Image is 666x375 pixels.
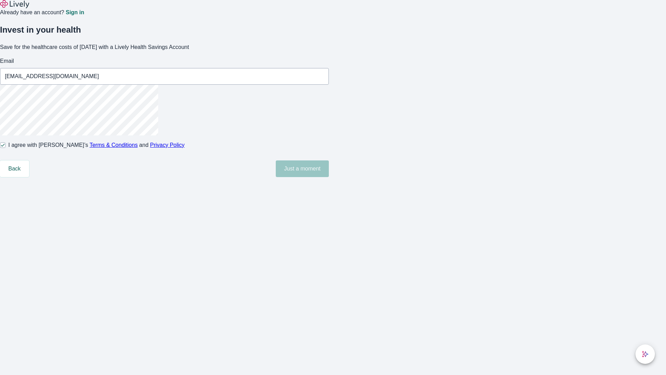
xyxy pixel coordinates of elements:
[150,142,185,148] a: Privacy Policy
[8,141,185,149] span: I agree with [PERSON_NAME]’s and
[66,10,84,15] a: Sign in
[635,344,655,364] button: chat
[642,351,649,358] svg: Lively AI Assistant
[89,142,138,148] a: Terms & Conditions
